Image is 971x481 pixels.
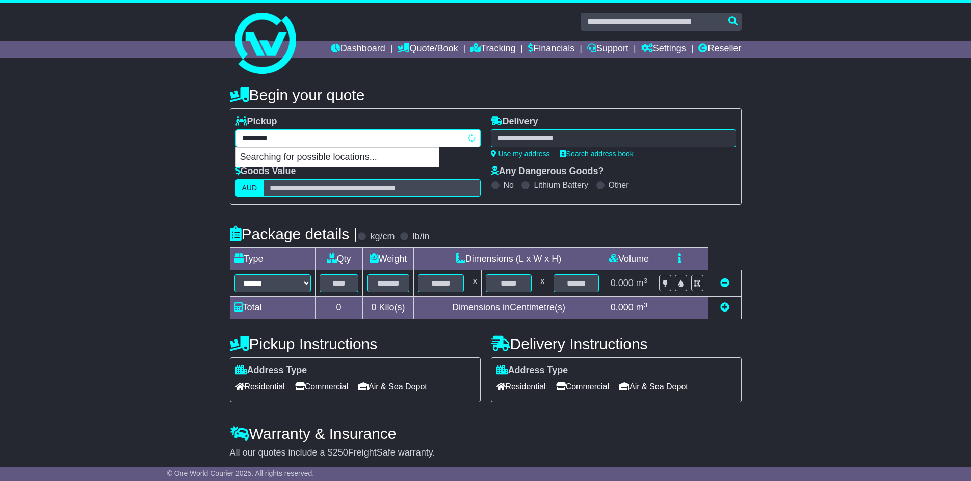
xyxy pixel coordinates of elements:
a: Financials [528,41,574,58]
sup: 3 [644,277,648,285]
label: Address Type [235,365,307,376]
span: m [636,302,648,313]
td: 0 [315,297,362,319]
h4: Begin your quote [230,87,742,103]
span: Residential [496,379,546,394]
span: Air & Sea Depot [358,379,427,394]
label: Delivery [491,116,538,127]
label: kg/cm [370,231,395,242]
label: Any Dangerous Goods? [491,166,604,177]
span: 0.000 [611,302,634,313]
label: No [504,180,514,190]
h4: Package details | [230,225,358,242]
a: Quote/Book [398,41,458,58]
label: AUD [235,179,264,197]
span: © One World Courier 2025. All rights reserved. [167,469,314,477]
div: All our quotes include a $ FreightSafe warranty. [230,447,742,459]
td: x [536,270,549,297]
a: Dashboard [331,41,385,58]
td: Kilo(s) [362,297,414,319]
label: Address Type [496,365,568,376]
a: Remove this item [720,278,729,288]
span: Commercial [295,379,348,394]
a: Search address book [560,150,634,158]
a: Settings [641,41,686,58]
label: lb/in [412,231,429,242]
span: 250 [333,447,348,458]
a: Add new item [720,302,729,313]
label: Other [609,180,629,190]
td: Volume [603,248,654,270]
p: Searching for possible locations... [236,148,439,167]
td: Dimensions (L x W x H) [414,248,603,270]
h4: Delivery Instructions [491,335,742,352]
h4: Warranty & Insurance [230,425,742,442]
td: x [468,270,482,297]
span: 0 [371,302,376,313]
span: Residential [235,379,285,394]
td: Total [230,297,315,319]
td: Weight [362,248,414,270]
td: Dimensions in Centimetre(s) [414,297,603,319]
td: Type [230,248,315,270]
typeahead: Please provide city [235,129,481,147]
a: Reseller [698,41,741,58]
label: Goods Value [235,166,296,177]
span: 0.000 [611,278,634,288]
h4: Pickup Instructions [230,335,481,352]
span: Commercial [556,379,609,394]
a: Support [587,41,628,58]
sup: 3 [644,301,648,309]
span: Air & Sea Depot [619,379,688,394]
td: Qty [315,248,362,270]
a: Use my address [491,150,550,158]
a: Tracking [470,41,515,58]
span: m [636,278,648,288]
label: Pickup [235,116,277,127]
label: Lithium Battery [534,180,588,190]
